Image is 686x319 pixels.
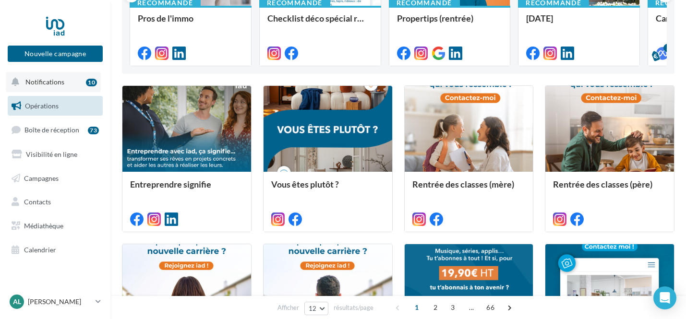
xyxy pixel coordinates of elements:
a: Visibilité en ligne [6,144,105,165]
div: Checklist déco spécial rentrée [267,13,373,33]
span: Boîte de réception [24,126,79,134]
span: Médiathèque [24,222,63,230]
p: [PERSON_NAME] [28,297,92,307]
span: Opérations [25,102,59,110]
span: Campagnes [24,174,59,182]
span: 2 [428,300,443,315]
div: Entreprendre signifie [130,179,243,199]
a: Campagnes [6,168,105,189]
a: Boîte de réception73 [6,119,105,140]
a: Contacts [6,192,105,212]
span: 66 [482,300,498,315]
div: Pros de l'immo [138,13,243,33]
span: 3 [445,300,460,315]
button: Notifications 10 [6,72,101,92]
div: 10 [86,79,97,86]
span: ... [464,300,479,315]
span: Afficher [277,303,299,312]
span: Calendrier [24,246,56,254]
div: [DATE] [526,13,632,33]
a: Calendrier [6,240,105,260]
span: Al [13,297,21,307]
div: 5 [663,44,672,52]
span: résultats/page [334,303,373,312]
button: Nouvelle campagne [8,46,103,62]
span: 1 [409,300,424,315]
span: 12 [309,305,317,312]
div: Open Intercom Messenger [653,286,676,309]
span: Notifications [25,78,64,86]
a: Al [PERSON_NAME] [8,293,103,311]
div: 73 [88,127,99,134]
span: Contacts [24,198,51,206]
div: Propertips (rentrée) [397,13,503,33]
a: Médiathèque [6,216,105,236]
div: Rentrée des classes (mère) [412,179,526,199]
button: 12 [304,302,329,315]
div: Rentrée des classes (père) [553,179,666,199]
div: Vous êtes plutôt ? [271,179,385,199]
span: Visibilité en ligne [26,150,77,158]
a: Opérations [6,96,105,116]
